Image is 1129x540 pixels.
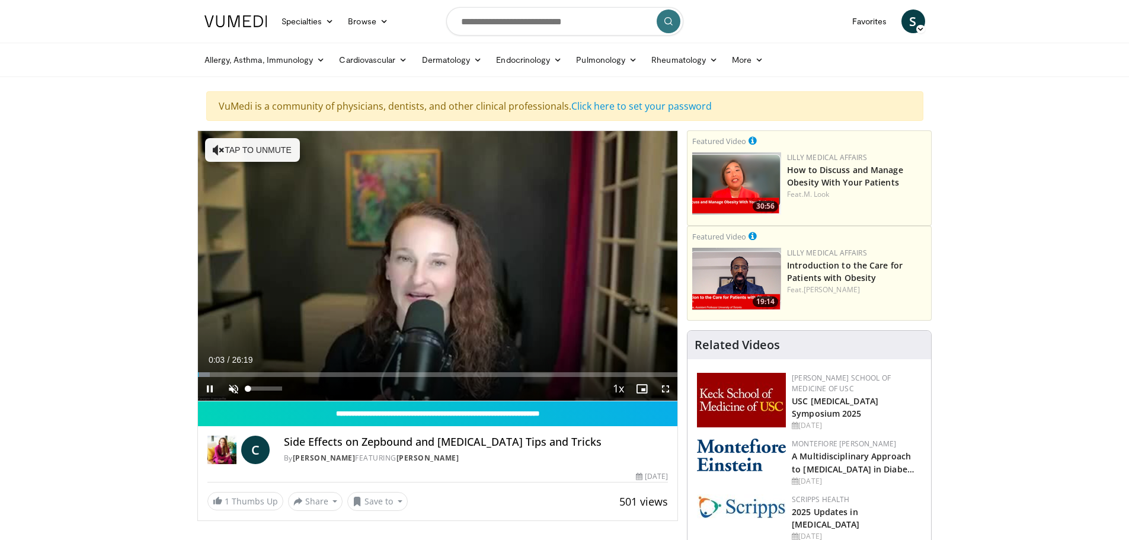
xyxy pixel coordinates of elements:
a: C [241,436,270,464]
div: [DATE] [792,476,922,487]
input: Search topics, interventions [446,7,683,36]
a: Lilly Medical Affairs [787,248,867,258]
button: Enable picture-in-picture mode [630,377,654,401]
span: 501 views [619,494,668,509]
video-js: Video Player [198,131,678,401]
a: Cardiovascular [332,48,414,72]
small: Featured Video [692,231,746,242]
h4: Side Effects on Zepbound and [MEDICAL_DATA] Tips and Tricks [284,436,668,449]
a: Browse [341,9,395,33]
img: c9f2b0b7-b02a-4276-a72a-b0cbb4230bc1.jpg.150x105_q85_autocrop_double_scale_upscale_version-0.2.jpg [697,494,786,519]
a: [PERSON_NAME] [293,453,356,463]
a: Endocrinology [489,48,569,72]
button: Share [288,492,343,511]
a: M. Look [804,189,830,199]
a: More [725,48,770,72]
img: VuMedi Logo [204,15,267,27]
a: Allergy, Asthma, Immunology [197,48,332,72]
a: Pulmonology [569,48,644,72]
a: 30:56 [692,152,781,215]
span: 1 [225,496,229,507]
a: Scripps Health [792,494,849,504]
a: USC [MEDICAL_DATA] Symposium 2025 [792,395,878,419]
a: How to Discuss and Manage Obesity With Your Patients [787,164,903,188]
span: / [228,355,230,365]
a: [PERSON_NAME] [396,453,459,463]
a: Dermatology [415,48,490,72]
a: Montefiore [PERSON_NAME] [792,439,896,449]
a: Favorites [845,9,894,33]
div: By FEATURING [284,453,668,464]
span: 30:56 [753,201,778,212]
small: Featured Video [692,136,746,146]
h4: Related Videos [695,338,780,352]
a: 1 Thumbs Up [207,492,283,510]
a: Lilly Medical Affairs [787,152,867,162]
div: Feat. [787,285,926,295]
div: Volume Level [248,386,282,391]
a: Rheumatology [644,48,725,72]
a: Click here to set your password [571,100,712,113]
button: Pause [198,377,222,401]
button: Fullscreen [654,377,677,401]
a: [PERSON_NAME] School of Medicine of USC [792,373,891,394]
img: c98a6a29-1ea0-4bd5-8cf5-4d1e188984a7.png.150x105_q85_crop-smart_upscale.png [692,152,781,215]
div: VuMedi is a community of physicians, dentists, and other clinical professionals. [206,91,923,121]
a: 2025 Updates in [MEDICAL_DATA] [792,506,859,530]
img: acc2e291-ced4-4dd5-b17b-d06994da28f3.png.150x105_q85_crop-smart_upscale.png [692,248,781,310]
button: Tap to unmute [205,138,300,162]
img: 7b941f1f-d101-407a-8bfa-07bd47db01ba.png.150x105_q85_autocrop_double_scale_upscale_version-0.2.jpg [697,373,786,427]
a: Specialties [274,9,341,33]
a: [PERSON_NAME] [804,285,860,295]
span: 0:03 [209,355,225,365]
a: A Multidisciplinary Approach to [MEDICAL_DATA] in Diabe… [792,450,914,474]
button: Save to [347,492,408,511]
div: Progress Bar [198,372,678,377]
button: Unmute [222,377,245,401]
div: Feat. [787,189,926,200]
div: [DATE] [636,471,668,482]
img: b0142b4c-93a1-4b58-8f91-5265c282693c.png.150x105_q85_autocrop_double_scale_upscale_version-0.2.png [697,439,786,471]
button: Playback Rate [606,377,630,401]
span: 26:19 [232,355,252,365]
img: Dr. Carolynn Francavilla [207,436,236,464]
a: S [901,9,925,33]
a: Introduction to the Care for Patients with Obesity [787,260,903,283]
div: [DATE] [792,420,922,431]
span: 19:14 [753,296,778,307]
a: 19:14 [692,248,781,310]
